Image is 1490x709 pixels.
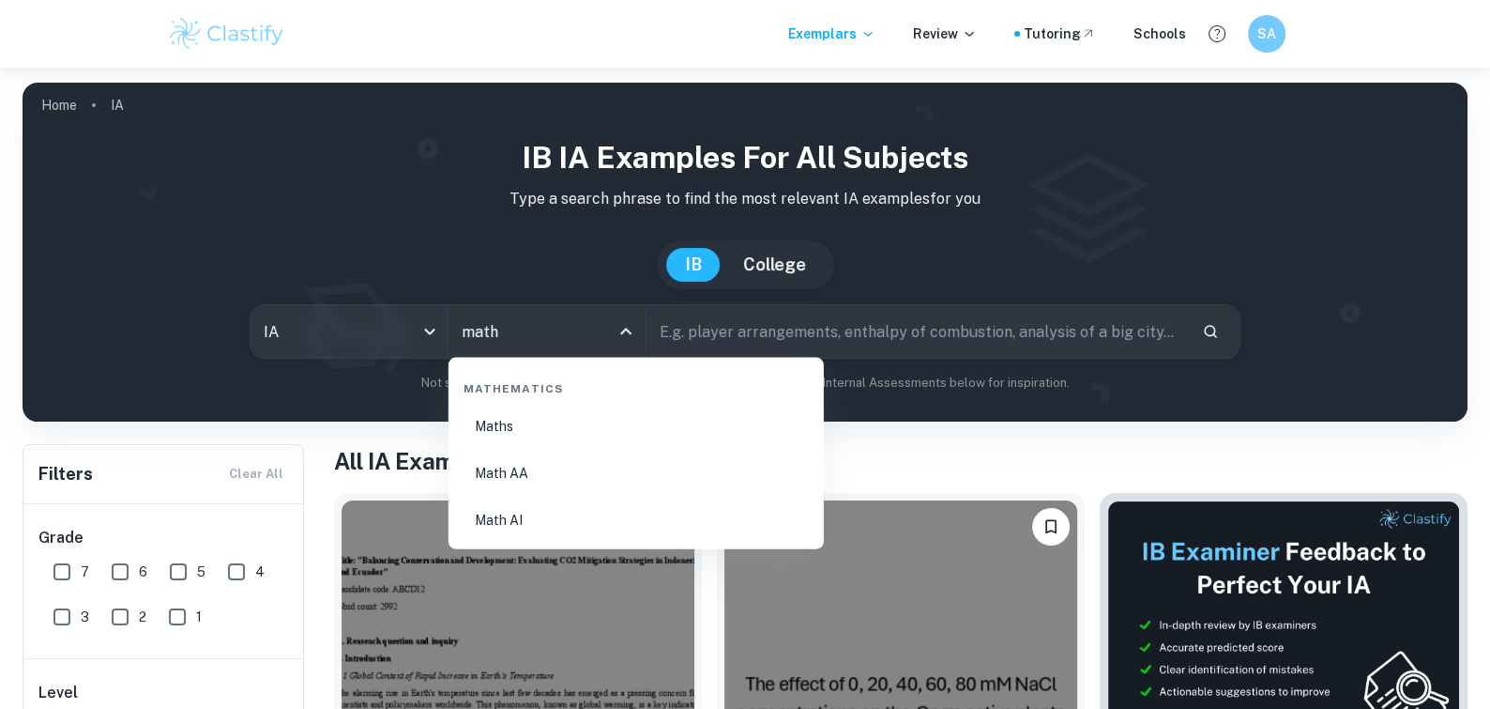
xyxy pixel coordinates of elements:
h1: All IA Examples [334,444,1467,478]
p: Not sure what to search for? You can always look through our example Internal Assessments below f... [38,374,1452,393]
h6: Level [38,682,290,704]
button: College [724,248,825,282]
span: 4 [255,562,265,582]
span: 2 [139,607,146,627]
p: Review [913,23,977,44]
span: 5 [197,562,205,582]
h6: Filters [38,461,93,487]
button: Bookmark [1032,508,1070,546]
button: IB [666,248,721,282]
h6: Grade [38,527,290,549]
span: 1 [196,607,202,627]
button: SA [1248,15,1285,53]
li: Math AA [456,452,816,495]
span: 6 [139,562,147,582]
a: Schools [1133,23,1186,44]
span: 3 [81,607,89,627]
button: Help and Feedback [1201,18,1233,50]
p: IA [111,95,124,116]
h6: SA [1256,23,1278,44]
li: Math AI [456,499,816,542]
a: Tutoring [1024,23,1096,44]
span: 7 [81,562,89,582]
input: E.g. player arrangements, enthalpy of combustion, analysis of a big city... [646,305,1187,358]
a: Home [41,92,77,118]
button: Search [1194,316,1226,347]
button: Close [613,318,639,345]
h1: IB IA examples for all subjects [38,135,1452,180]
div: Mathematics [456,365,816,405]
p: Exemplars [788,23,875,44]
img: profile cover [23,83,1467,422]
p: Type a search phrase to find the most relevant IA examples for you [38,188,1452,210]
img: Clastify logo [167,15,286,53]
li: Maths [456,405,816,448]
div: IA [251,305,448,358]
